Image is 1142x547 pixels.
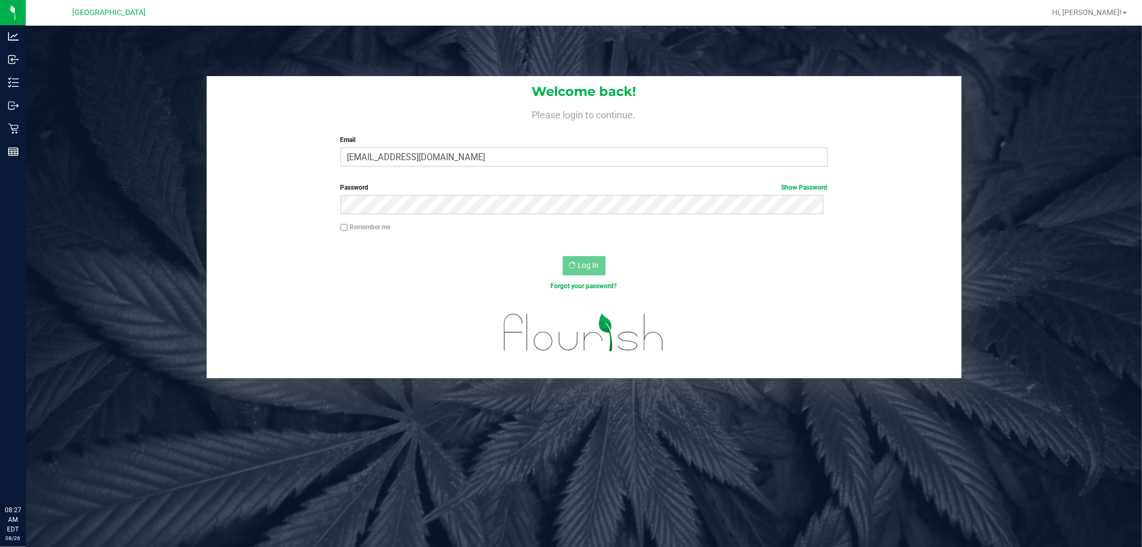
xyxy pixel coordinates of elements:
inline-svg: Inventory [8,77,19,88]
inline-svg: Analytics [8,31,19,42]
button: Log In [563,256,606,275]
h1: Welcome back! [207,85,962,99]
span: Password [341,184,369,191]
label: Remember me [341,222,391,232]
h4: Please login to continue. [207,107,962,120]
a: Forgot your password? [551,282,617,290]
inline-svg: Outbound [8,100,19,111]
input: Remember me [341,224,348,231]
span: Hi, [PERSON_NAME]! [1052,8,1122,17]
span: Log In [578,261,599,269]
img: flourish_logo.svg [489,302,678,363]
inline-svg: Inbound [8,54,19,65]
p: 08:27 AM EDT [5,505,21,534]
inline-svg: Retail [8,123,19,134]
a: Show Password [782,184,828,191]
label: Email [341,135,828,145]
inline-svg: Reports [8,146,19,157]
p: 08/26 [5,534,21,542]
span: [GEOGRAPHIC_DATA] [73,8,146,17]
